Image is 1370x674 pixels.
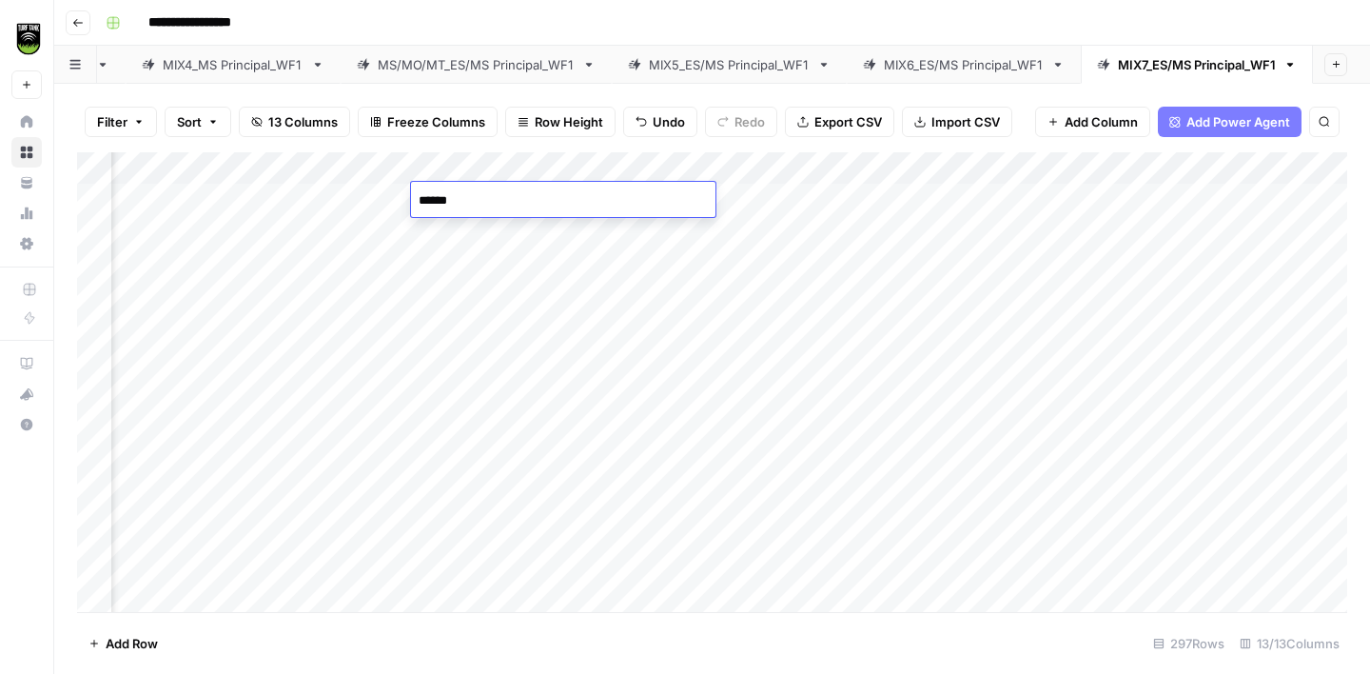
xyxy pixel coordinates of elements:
[11,198,42,228] a: Usage
[11,137,42,168] a: Browse
[1186,112,1290,131] span: Add Power Agent
[11,168,42,198] a: Your Data
[505,107,616,137] button: Row Height
[814,112,882,131] span: Export CSV
[649,55,810,74] div: MIX5_ES/MS Principal_WF1
[734,112,765,131] span: Redo
[11,379,42,409] button: What's new?
[785,107,894,137] button: Export CSV
[358,107,498,137] button: Freeze Columns
[11,348,42,379] a: AirOps Academy
[12,380,41,408] div: What's new?
[268,112,338,131] span: 13 Columns
[77,628,169,659] button: Add Row
[1158,107,1301,137] button: Add Power Agent
[1118,55,1276,74] div: MIX7_ES/MS Principal_WF1
[1035,107,1150,137] button: Add Column
[11,409,42,440] button: Help + Support
[387,112,485,131] span: Freeze Columns
[623,107,697,137] button: Undo
[1145,628,1232,659] div: 297 Rows
[1081,46,1313,84] a: MIX7_ES/MS Principal_WF1
[884,55,1044,74] div: MIX6_ES/MS Principal_WF1
[535,112,603,131] span: Row Height
[847,46,1081,84] a: MIX6_ES/MS Principal_WF1
[106,634,158,653] span: Add Row
[97,112,127,131] span: Filter
[705,107,777,137] button: Redo
[341,46,612,84] a: MS/MO/MT_ES/MS Principal_WF1
[165,107,231,137] button: Sort
[239,107,350,137] button: 13 Columns
[163,55,303,74] div: MIX4_MS Principal_WF1
[902,107,1012,137] button: Import CSV
[653,112,685,131] span: Undo
[11,107,42,137] a: Home
[612,46,847,84] a: MIX5_ES/MS Principal_WF1
[85,107,157,137] button: Filter
[1065,112,1138,131] span: Add Column
[1232,628,1347,659] div: 13/13 Columns
[931,112,1000,131] span: Import CSV
[11,22,46,56] img: Turf Tank - Data Team Logo
[126,46,341,84] a: MIX4_MS Principal_WF1
[11,15,42,63] button: Workspace: Turf Tank - Data Team
[11,228,42,259] a: Settings
[177,112,202,131] span: Sort
[378,55,575,74] div: MS/MO/MT_ES/MS Principal_WF1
